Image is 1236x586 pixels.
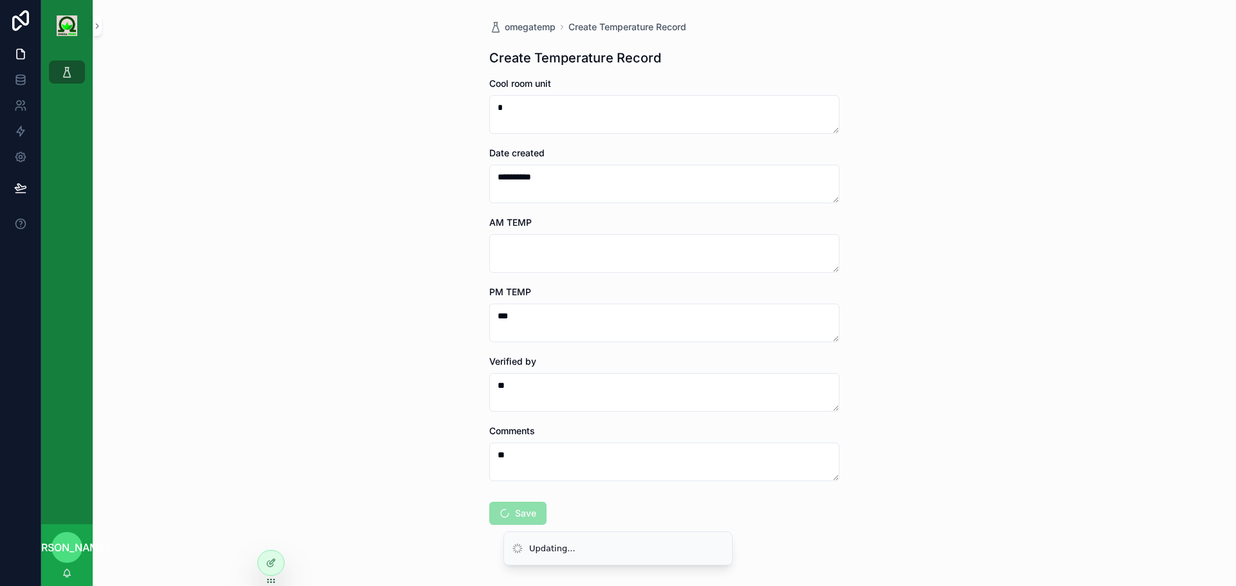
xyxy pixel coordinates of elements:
span: AM TEMP [489,217,532,228]
span: Comments [489,425,535,436]
span: Verified by [489,356,536,367]
span: PM TEMP [489,286,531,297]
span: [PERSON_NAME] [24,540,109,555]
div: scrollable content [41,51,93,100]
a: omegatemp [489,21,556,33]
span: Cool room unit [489,78,551,89]
span: omegatemp [505,21,556,33]
h1: Create Temperature Record [489,49,661,67]
a: Create Temperature Record [568,21,686,33]
div: Updating... [529,542,576,555]
img: App logo [57,15,77,36]
span: Date created [489,147,545,158]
